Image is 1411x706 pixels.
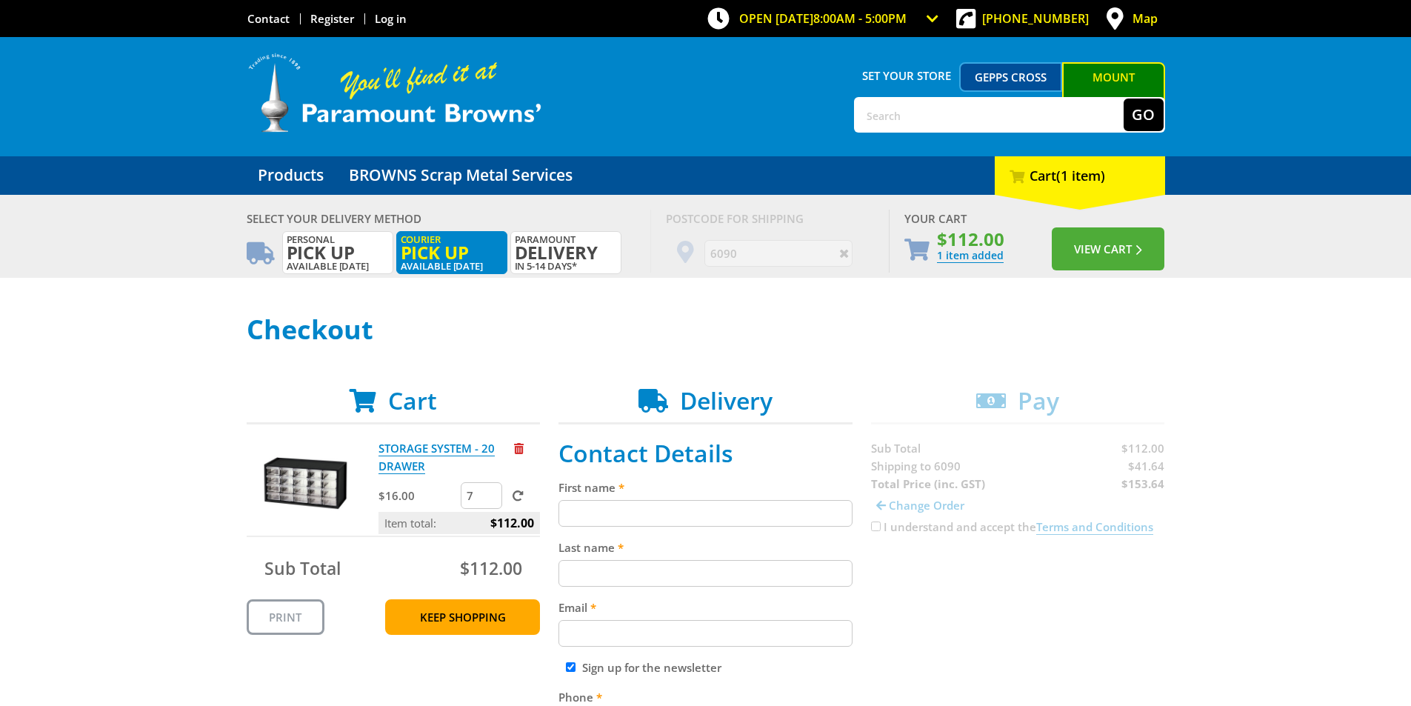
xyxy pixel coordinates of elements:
span: 8:00am - 5:00pm [813,10,907,27]
h1: Checkout [247,315,1165,344]
span: $112.00 [460,556,522,580]
img: STORAGE SYSTEM - 20 DRAWER [261,439,350,528]
span: Pick up [287,244,389,261]
p: Item total: [378,512,540,534]
span: Personal [287,234,389,261]
span: $112.00 [937,232,1004,246]
img: Paramount Browns' [247,52,543,134]
a: Go to the Contact page [247,11,290,26]
input: Please enter your email address. [558,620,853,647]
span: OPEN [DATE] [739,10,907,27]
label: Sign up for the newsletter [582,660,721,675]
span: Pick up [401,244,503,261]
span: Sub Total [264,556,341,580]
a: Log in [375,11,407,26]
label: Email [558,599,853,616]
a: Go to the registration page [310,11,354,26]
div: Select your Delivery Method [247,210,636,227]
a: Keep Shopping [385,599,540,635]
button: Go [1124,99,1164,131]
span: (1 item) [1056,167,1105,184]
span: Paramount [515,234,617,261]
a: Print [247,599,324,635]
label: Phone [558,688,853,706]
div: Cart [995,156,1165,195]
span: Courier [401,234,503,261]
a: Gepps Cross [959,62,1062,92]
div: Postcode for shipping [666,210,874,227]
a: Remove from cart [514,441,524,456]
input: Search [855,99,1124,131]
a: STORAGE SYSTEM - 20 DRAWER [378,441,495,474]
a: Mount [PERSON_NAME] [1062,62,1165,119]
label: Last name [558,539,853,556]
p: $16.00 [378,487,458,504]
label: Available [DATE] [396,231,507,274]
a: Go to the Checkout page [937,248,1004,263]
input: Please enter your first name. [558,500,853,527]
div: Your Cart [904,210,1164,227]
span: Delivery [515,244,617,261]
a: Go to the BROWNS Scrap Metal Services page [338,156,584,195]
label: Available [DATE] [282,231,393,274]
h2: Contact Details [558,439,853,467]
span: Delivery [680,384,773,416]
span: $112.00 [490,512,534,534]
input: Please enter your last name. [558,560,853,587]
span: Set your store [854,62,960,89]
label: First name [558,479,853,496]
button: View Cart [1052,227,1164,270]
input: Type Postcode or Suburb [704,240,853,267]
label: in 5-14 days* [510,231,621,274]
span: Cart [388,384,437,416]
a: Go to the Products page [247,156,335,195]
